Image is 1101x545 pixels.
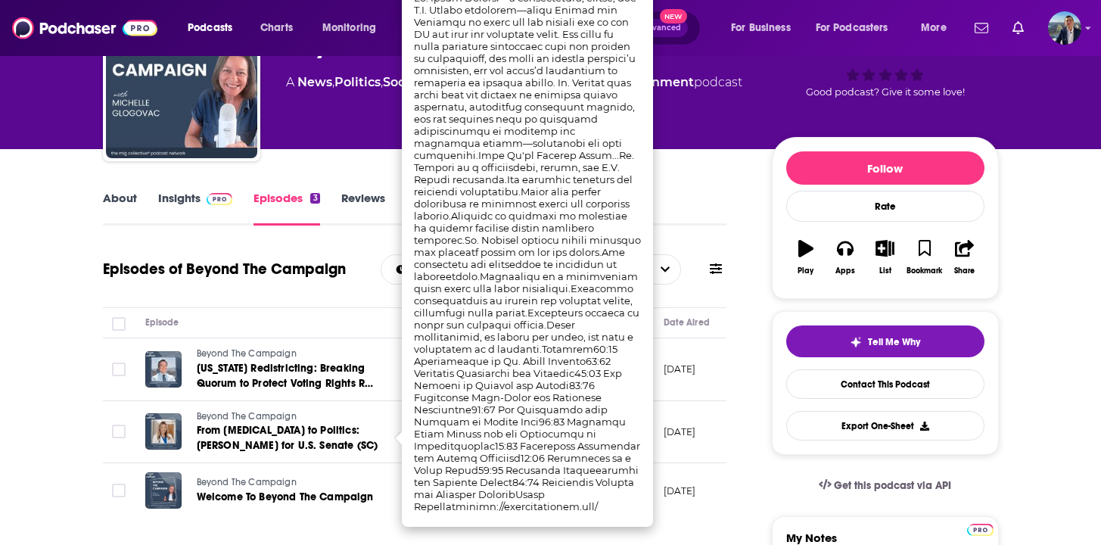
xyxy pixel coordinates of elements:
button: tell me why sparkleTell Me Why [786,325,984,357]
div: List [879,266,891,276]
span: Good podcast? Give it some love! [806,86,965,98]
a: About [103,191,137,226]
a: Charts [250,16,302,40]
div: Apps [835,266,855,276]
div: Good podcast? Give it some love! [772,17,999,111]
span: Tell Me Why [868,336,920,348]
span: Beyond The Campaign [197,411,297,422]
h2: Choose List sort [381,254,531,285]
button: open menu [312,16,396,40]
button: open menu [177,16,252,40]
button: Apps [826,230,865,285]
span: , [381,75,383,89]
span: Beyond The Campaign [197,477,297,487]
button: Bookmark [905,230,944,285]
div: Share [954,266,975,276]
span: Get this podcast via API [834,479,951,492]
button: open menu [806,16,910,40]
div: A podcast [286,73,742,92]
span: Charts [260,17,293,39]
div: Rate [786,191,984,222]
img: Podchaser Pro [967,524,994,536]
div: Date Aired [664,313,710,332]
span: Beyond The Campaign [197,348,297,359]
img: Beyond The Campaign [106,7,257,158]
a: Pro website [967,522,994,536]
a: Welcome To Beyond The Campaign [197,490,377,505]
a: Reviews [341,191,385,226]
a: Politics [334,75,381,89]
a: Get this podcast via API [807,467,964,504]
a: Contact This Podcast [786,369,984,399]
span: [US_STATE] Redistricting: Breaking Quorum to Protect Voting Rights Rep [PERSON_NAME] [197,362,378,405]
button: Show profile menu [1048,11,1081,45]
span: From [MEDICAL_DATA] to Politics: [PERSON_NAME] for U.S. Senate (SC) [197,424,378,452]
button: open menu [910,16,966,40]
button: Export One-Sheet [786,411,984,441]
div: Episode [145,313,179,332]
span: Welcome To Beyond The Campaign [197,490,374,503]
span: Toggle select row [112,363,126,376]
a: Society [383,75,428,89]
a: Government [615,75,694,89]
h1: Episodes of Beyond The Campaign [103,260,346,279]
a: News [297,75,332,89]
span: Toggle select row [112,484,126,497]
div: 3 [310,193,319,204]
p: [DATE] [664,425,696,438]
span: , [332,75,334,89]
span: Toggle select row [112,425,126,438]
a: From [MEDICAL_DATA] to Politics: [PERSON_NAME] for U.S. Senate (SC) [197,423,378,453]
button: open menu [720,16,810,40]
a: Episodes3 [253,191,319,226]
span: Logged in as andrewmamo5 [1048,11,1081,45]
button: Share [944,230,984,285]
button: List [865,230,904,285]
span: Monitoring [322,17,376,39]
span: For Business [731,17,791,39]
button: Play [786,230,826,285]
div: Bookmark [907,266,942,276]
p: [DATE] [664,363,696,375]
a: Show notifications dropdown [1006,15,1030,41]
a: Beyond The Campaign [197,347,378,361]
a: InsightsPodchaser Pro [158,191,233,226]
a: Beyond The Campaign [197,476,377,490]
button: open menu [381,264,467,275]
img: Podchaser - Follow, Share and Rate Podcasts [12,14,157,42]
img: Podchaser Pro [207,193,233,205]
a: Show notifications dropdown [969,15,994,41]
span: Podcasts [188,17,232,39]
img: tell me why sparkle [850,336,862,348]
a: [US_STATE] Redistricting: Breaking Quorum to Protect Voting Rights Rep [PERSON_NAME] [197,361,378,391]
button: Follow [786,151,984,185]
span: New [660,9,687,23]
p: [DATE] [664,484,696,497]
div: Play [798,266,813,276]
span: More [921,17,947,39]
a: Beyond The Campaign [197,410,378,424]
span: For Podcasters [816,17,888,39]
img: User Profile [1048,11,1081,45]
